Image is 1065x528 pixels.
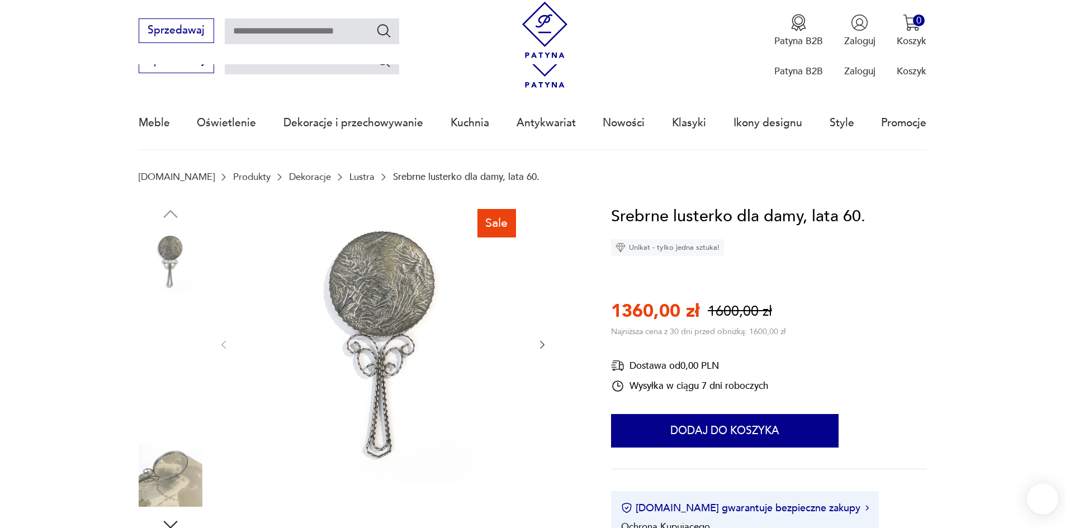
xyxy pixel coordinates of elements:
img: Patyna - sklep z meblami i dekoracjami vintage [517,2,573,58]
a: Ikona medaluPatyna B2B [774,14,823,47]
p: Koszyk [897,35,926,47]
a: Dekoracje i przechowywanie [283,97,423,149]
a: Sprzedawaj [139,27,214,36]
div: Sale [477,209,516,237]
button: 0Koszyk [897,14,926,47]
p: Srebrne lusterko dla damy, lata 60. [393,172,539,182]
img: Ikona diamentu [616,242,626,253]
button: Dodaj do koszyka [611,414,839,448]
img: Zdjęcie produktu Srebrne lusterko dla damy, lata 60. [243,204,523,484]
a: Sprzedawaj [139,57,214,66]
button: Szukaj [376,22,392,39]
p: Zaloguj [844,65,875,78]
img: Zdjęcie produktu Srebrne lusterko dla damy, lata 60. [139,230,202,293]
a: [DOMAIN_NAME] [139,172,215,182]
p: Koszyk [897,65,926,78]
img: Ikonka użytkownika [851,14,868,31]
img: Ikona certyfikatu [621,502,632,513]
p: Najniższa cena z 30 dni przed obniżką: 1600,00 zł [611,326,785,337]
button: [DOMAIN_NAME] gwarantuje bezpieczne zakupy [621,501,869,515]
img: Ikona dostawy [611,359,624,373]
a: Dekoracje [289,172,331,182]
p: 1600,00 zł [708,302,772,321]
div: Wysyłka w ciągu 7 dni roboczych [611,379,768,393]
a: Nowości [603,97,645,149]
img: Ikona strzałki w prawo [865,505,869,511]
p: Zaloguj [844,35,875,47]
a: Klasyki [672,97,706,149]
button: Patyna B2B [774,14,823,47]
p: 1360,00 zł [611,299,699,324]
p: Patyna B2B [774,35,823,47]
img: Zdjęcie produktu Srebrne lusterko dla damy, lata 60. [139,443,202,507]
a: Meble [139,97,170,149]
button: Zaloguj [844,14,875,47]
a: Produkty [233,172,271,182]
img: Zdjęcie produktu Srebrne lusterko dla damy, lata 60. [139,301,202,364]
a: Lustra [349,172,375,182]
button: Szukaj [376,53,392,69]
div: 0 [913,15,925,26]
img: Ikona koszyka [903,14,920,31]
div: Unikat - tylko jedna sztuka! [611,239,724,256]
div: Dostawa od 0,00 PLN [611,359,768,373]
a: Style [830,97,854,149]
a: Oświetlenie [197,97,256,149]
img: Zdjęcie produktu Srebrne lusterko dla damy, lata 60. [139,372,202,436]
a: Promocje [881,97,926,149]
a: Antykwariat [517,97,576,149]
iframe: Smartsupp widget button [1027,483,1058,515]
img: Ikona medalu [790,14,807,31]
a: Kuchnia [451,97,489,149]
p: Patyna B2B [774,65,823,78]
a: Ikony designu [733,97,802,149]
h1: Srebrne lusterko dla damy, lata 60. [611,204,865,230]
button: Sprzedawaj [139,18,214,43]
